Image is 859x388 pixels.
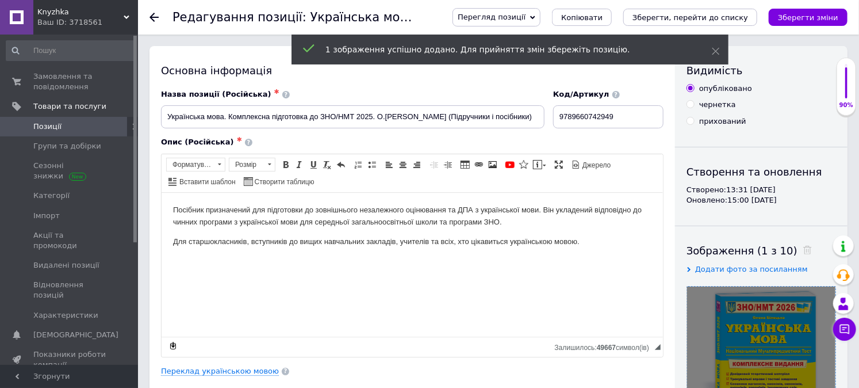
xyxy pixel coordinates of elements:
span: Групи та добірки [33,141,101,151]
span: Характеристики [33,310,98,321]
a: Збільшити відступ [442,158,454,171]
span: Відновлення позицій [33,280,106,300]
span: Код/Артикул [553,90,609,98]
button: Зберегти, перейти до списку [623,9,757,26]
a: Максимізувати [553,158,565,171]
div: чернетка [699,100,736,110]
span: Опис (Російська) [161,138,234,146]
a: Зменшити відступ [428,158,440,171]
a: По центру [397,158,409,171]
a: Підкреслений (Ctrl+U) [307,158,320,171]
a: Видалити форматування [321,158,333,171]
a: Вставити повідомлення [531,158,548,171]
a: Вставити шаблон [167,175,237,188]
span: Knyzhka [37,7,124,17]
div: 90% [837,101,856,109]
i: Зберегти, перейти до списку [632,13,748,22]
button: Копіювати [552,9,612,26]
input: Пошук [6,40,136,61]
div: прихований [699,116,746,127]
div: Створення та оновлення [687,165,836,179]
input: Наприклад, H&M жіноча сукня зелена 38 розмір вечірня максі з блискітками [161,105,544,128]
a: Таблиця [459,158,471,171]
div: Оновлено: 15:00 [DATE] [687,195,836,206]
span: Категорії [33,191,70,201]
a: Жирний (Ctrl+B) [279,158,292,171]
a: По правому краю [411,158,423,171]
a: Вставити/видалити маркований список [366,158,378,171]
button: Чат з покупцем [833,318,856,341]
span: Створити таблицю [253,177,315,187]
a: Створити таблицю [242,175,316,188]
div: Зображення (1 з 10) [687,244,836,258]
span: [DEMOGRAPHIC_DATA] [33,330,118,340]
div: Основна інформація [161,63,664,78]
i: Зберегти зміни [778,13,838,22]
span: Назва позиції (Російська) [161,90,271,98]
div: Видимість [687,63,836,78]
span: ✱ [274,88,279,96]
span: Вставити шаблон [178,177,236,187]
iframe: Редактор, ED7CFCFC-FFC5-4AEB-AA3A-81051DD18BD3 [162,193,663,337]
span: Видалені позиції [33,260,99,271]
div: 1 зображення успішно додано. Для прийняття змін збережіть позицію. [325,44,683,55]
span: Копіювати [561,13,603,22]
span: Форматування [167,158,214,171]
a: Повернути (Ctrl+Z) [335,158,347,171]
div: опубліковано [699,83,752,94]
a: Форматування [166,158,225,172]
div: Створено: 13:31 [DATE] [687,185,836,195]
span: Акції та промокоди [33,230,106,251]
a: Вставити/видалити нумерований список [352,158,365,171]
a: Курсив (Ctrl+I) [293,158,306,171]
span: Джерело [581,161,611,170]
span: Позиції [33,121,62,132]
span: Додати фото за посиланням [695,265,808,273]
a: По лівому краю [383,158,396,171]
div: Кiлькiсть символiв [555,341,655,352]
span: Перегляд позиції [458,13,526,21]
span: Імпорт [33,211,60,221]
span: Розмір [229,158,264,171]
a: Вставити/Редагувати посилання (Ctrl+L) [473,158,485,171]
span: ✱ [237,136,242,143]
button: Зберегти зміни [769,9,848,26]
a: Зображення [486,158,499,171]
a: Переклад українською мовою [161,367,279,376]
span: 49667 [597,344,616,352]
a: Джерело [570,158,613,171]
a: Зробити резервну копію зараз [167,340,179,352]
div: Повернутися назад [149,13,159,22]
a: Розмір [229,158,275,172]
a: Вставити іконку [517,158,530,171]
span: Показники роботи компанії [33,349,106,370]
span: Сезонні знижки [33,161,106,181]
span: Потягніть для зміни розмірів [655,344,661,350]
a: Додати відео з YouTube [504,158,516,171]
span: Замовлення та повідомлення [33,71,106,92]
div: 90% Якість заповнення [837,58,856,116]
div: Ваш ID: 3718561 [37,17,138,28]
span: Товари та послуги [33,101,106,112]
